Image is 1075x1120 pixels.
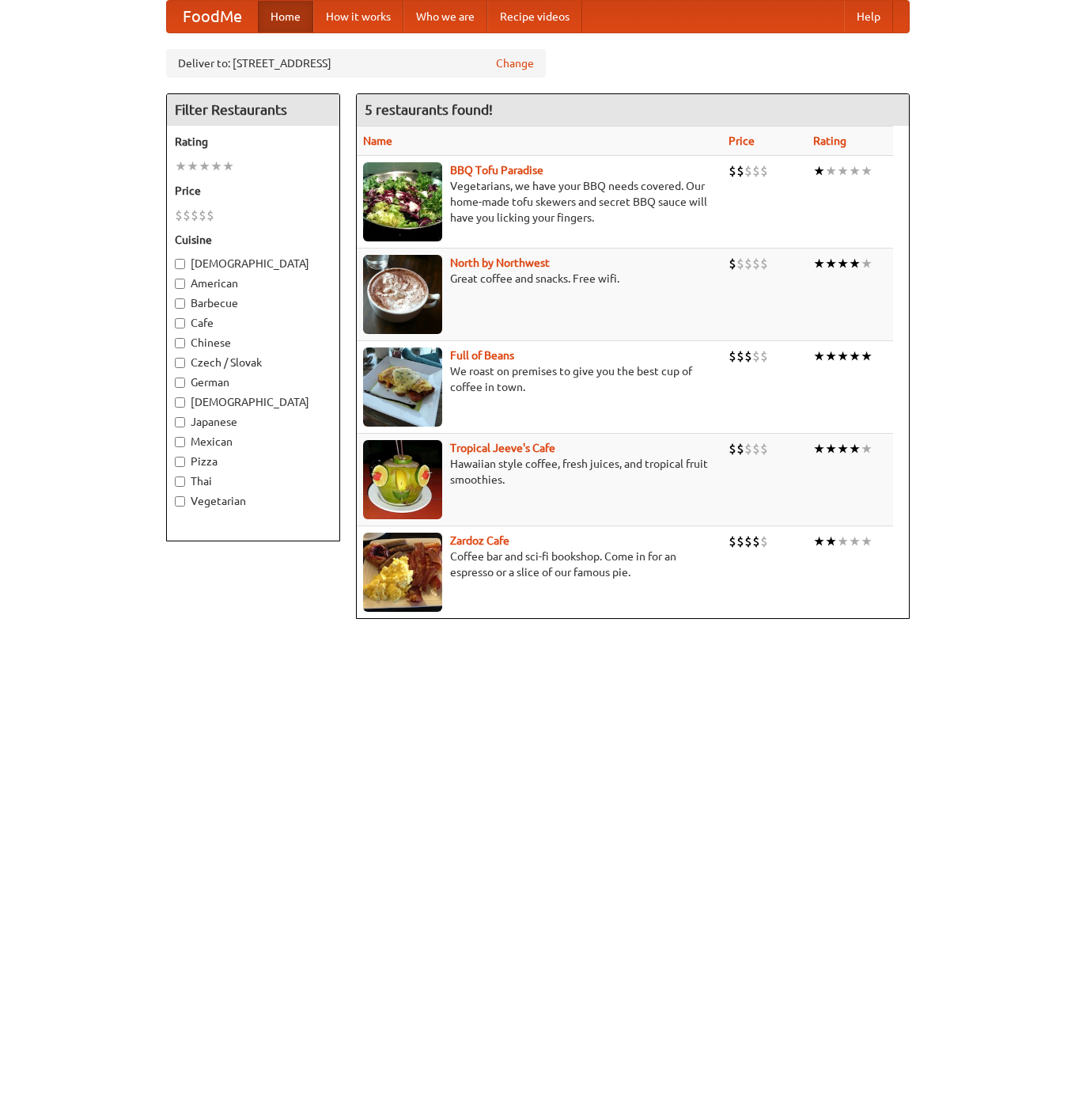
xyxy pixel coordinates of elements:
a: How it works [313,1,403,32]
li: $ [736,347,744,365]
input: German [175,378,185,388]
li: $ [729,347,736,365]
a: Tropical Jeeve's Cafe [450,442,555,454]
li: ★ [175,158,187,175]
input: Pizza [175,457,185,467]
li: ★ [813,533,825,550]
label: Barbecue [175,295,331,311]
a: North by Northwest [450,256,550,269]
li: ★ [187,158,199,175]
label: [DEMOGRAPHIC_DATA] [175,256,331,271]
a: Price [729,135,755,147]
li: $ [752,440,760,457]
label: Cafe [175,315,331,331]
li: ★ [813,440,825,457]
li: ★ [825,162,837,180]
li: $ [191,207,199,224]
li: ★ [861,533,872,550]
a: Full of Beans [450,349,514,362]
input: American [175,279,185,289]
label: American [175,275,331,291]
div: Deliver to: [STREET_ADDRESS] [166,49,546,78]
a: Name [363,135,392,147]
p: Great coffee and snacks. Free wifi. [363,271,716,287]
li: $ [752,162,760,180]
li: ★ [861,255,872,272]
p: Vegetarians, we have your BBQ needs covered. Our home-made tofu skewers and secret BBQ sauce will... [363,178,716,226]
li: $ [752,533,760,550]
label: Mexican [175,434,331,450]
li: $ [183,207,191,224]
li: ★ [861,440,872,457]
a: Who we are [403,1,487,32]
li: $ [199,207,206,224]
label: German [175,374,331,390]
li: ★ [813,255,825,272]
li: ★ [837,533,849,550]
li: $ [175,207,183,224]
li: $ [760,533,768,550]
img: beans.jpg [363,347,442,427]
li: $ [729,255,736,272]
li: ★ [849,533,861,550]
a: Help [844,1,893,32]
li: ★ [837,162,849,180]
li: ★ [837,347,849,365]
img: jeeves.jpg [363,440,442,519]
label: Czech / Slovak [175,355,331,370]
li: ★ [861,347,872,365]
label: Japanese [175,414,331,430]
li: ★ [813,347,825,365]
li: ★ [825,533,837,550]
a: FoodMe [167,1,258,32]
li: $ [729,440,736,457]
p: We roast on premises to give you the best cup of coffee in town. [363,363,716,395]
li: $ [729,533,736,550]
li: ★ [849,162,861,180]
li: ★ [849,440,861,457]
li: ★ [210,158,222,175]
h5: Cuisine [175,232,331,248]
li: $ [760,347,768,365]
a: Home [258,1,313,32]
li: $ [206,207,214,224]
h5: Rating [175,134,331,150]
img: tofuparadise.jpg [363,162,442,241]
li: $ [736,440,744,457]
img: north.jpg [363,255,442,334]
a: BBQ Tofu Paradise [450,164,543,177]
input: [DEMOGRAPHIC_DATA] [175,397,185,408]
input: Barbecue [175,298,185,309]
h4: Filter Restaurants [167,94,339,126]
li: ★ [837,255,849,272]
li: $ [752,347,760,365]
li: ★ [837,440,849,457]
li: $ [752,255,760,272]
input: Chinese [175,338,185,348]
a: Rating [813,135,846,147]
h5: Price [175,183,331,199]
a: Recipe videos [487,1,582,32]
li: $ [736,162,744,180]
label: Pizza [175,454,331,469]
input: Czech / Slovak [175,358,185,368]
li: ★ [849,255,861,272]
li: $ [729,162,736,180]
input: Mexican [175,437,185,447]
li: $ [760,440,768,457]
input: Cafe [175,318,185,328]
li: ★ [813,162,825,180]
li: $ [736,533,744,550]
ng-pluralize: 5 restaurants found! [365,102,493,117]
input: Japanese [175,417,185,427]
img: zardoz.jpg [363,533,442,612]
a: Zardoz Cafe [450,534,509,547]
label: Thai [175,473,331,489]
li: $ [736,255,744,272]
p: Hawaiian style coffee, fresh juices, and tropical fruit smoothies. [363,456,716,488]
li: $ [744,347,752,365]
